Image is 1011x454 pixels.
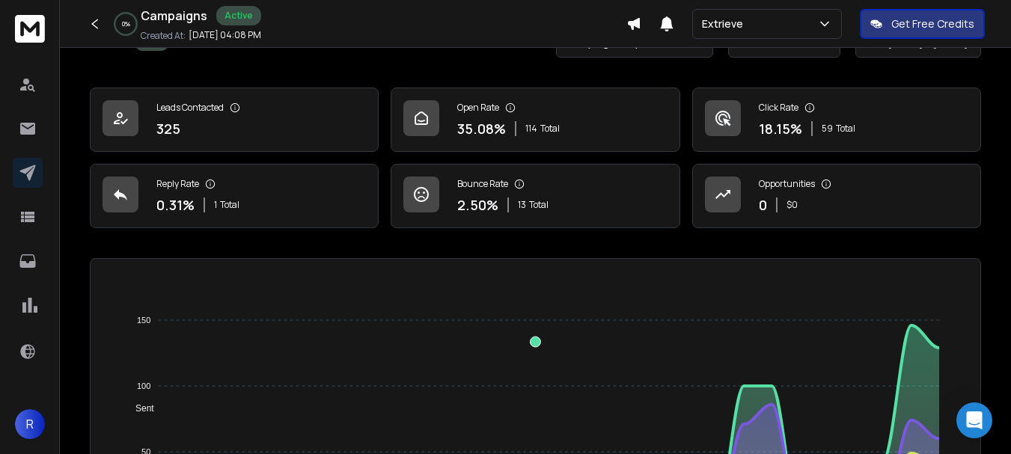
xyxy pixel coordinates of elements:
[391,164,679,228] a: Bounce Rate2.50%13Total
[891,16,974,31] p: Get Free Credits
[156,194,195,215] p: 0.31 %
[759,102,798,114] p: Click Rate
[759,118,802,139] p: 18.15 %
[540,123,560,135] span: Total
[457,118,506,139] p: 35.08 %
[692,88,981,152] a: Click Rate18.15%59Total
[220,199,239,211] span: Total
[156,178,199,190] p: Reply Rate
[124,403,154,414] span: Sent
[141,7,207,25] h1: Campaigns
[822,123,833,135] span: 59
[15,409,45,439] button: R
[216,6,261,25] div: Active
[90,88,379,152] a: Leads Contacted325
[391,88,679,152] a: Open Rate35.08%114Total
[956,402,992,438] div: Open Intercom Messenger
[189,29,261,41] p: [DATE] 04:08 PM
[457,194,498,215] p: 2.50 %
[457,102,499,114] p: Open Rate
[525,123,537,135] span: 114
[214,199,217,211] span: 1
[137,316,150,325] tspan: 150
[529,199,549,211] span: Total
[786,199,798,211] p: $ 0
[860,9,985,39] button: Get Free Credits
[141,30,186,42] p: Created At:
[692,164,981,228] a: Opportunities0$0
[137,381,150,390] tspan: 100
[759,178,815,190] p: Opportunities
[702,16,749,31] p: Extrieve
[156,118,180,139] p: 325
[156,102,224,114] p: Leads Contacted
[90,164,379,228] a: Reply Rate0.31%1Total
[836,123,855,135] span: Total
[122,19,130,28] p: 0 %
[759,194,767,215] p: 0
[457,178,508,190] p: Bounce Rate
[518,199,526,211] span: 13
